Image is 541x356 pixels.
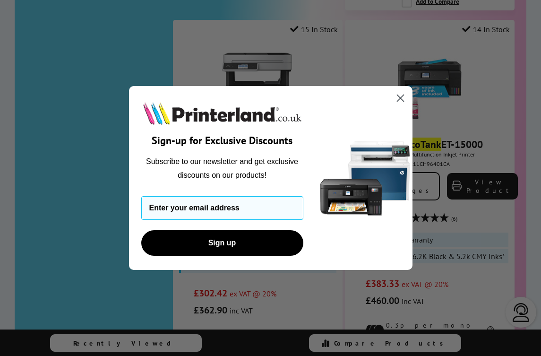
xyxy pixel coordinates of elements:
span: Subscribe to our newsletter and get exclusive discounts on our products! [146,157,298,179]
span: Sign-up for Exclusive Discounts [152,134,292,147]
button: Close dialog [392,90,409,106]
input: Enter your email address [141,196,303,220]
img: Printerland.co.uk [141,100,303,127]
img: 5290a21f-4df8-4860-95f4-ea1e8d0e8904.png [318,86,412,270]
button: Sign up [141,230,303,256]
